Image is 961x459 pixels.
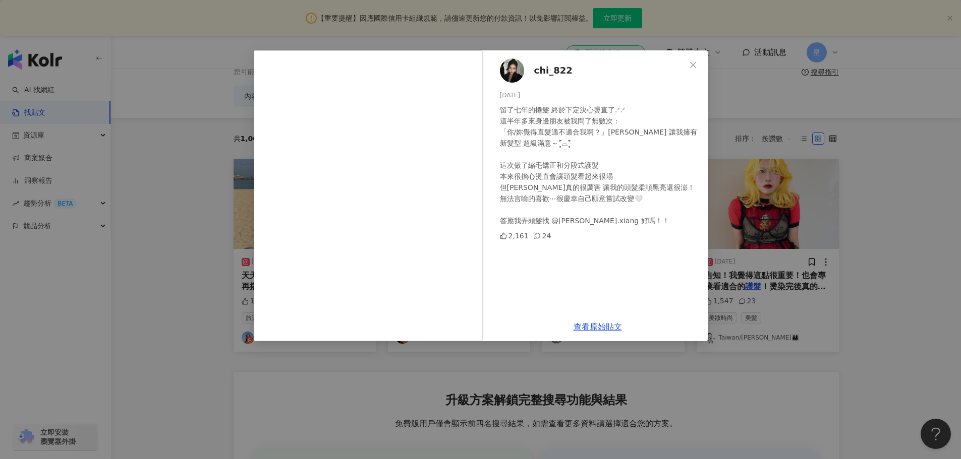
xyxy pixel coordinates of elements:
span: close [689,61,697,69]
div: 2,161 [500,230,529,241]
a: KOL Avatarchi_822 [500,58,686,83]
button: Close [683,55,703,75]
div: 留了七年的捲髮 終於下定決心燙直了.ᐟ.ᐟ 這半年多來身邊朋友被我問了無數次： 「你/妳覺得直髮適不適合我啊？」[PERSON_NAME] 讓我擁有新髮型 超級滿意～˃̣̣̥᷄⌓˂̣̣̥᷅ 這次... [500,104,700,226]
div: 24 [534,230,551,241]
div: [DATE] [500,91,700,100]
img: KOL Avatar [500,58,524,83]
span: chi_822 [534,63,573,78]
a: 查看原始貼文 [574,322,622,332]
